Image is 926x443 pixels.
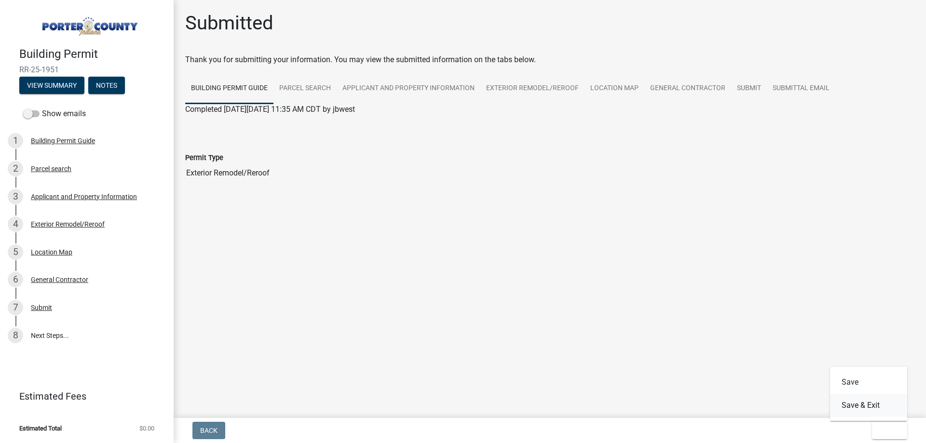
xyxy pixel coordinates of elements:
[31,304,52,311] div: Submit
[8,189,23,204] div: 3
[88,82,125,90] wm-modal-confirm: Notes
[19,47,166,61] h4: Building Permit
[19,65,154,74] span: RR-25-1951
[8,300,23,315] div: 7
[200,427,218,434] span: Back
[273,73,337,104] a: Parcel search
[185,73,273,104] a: Building Permit Guide
[830,371,907,394] button: Save
[139,425,154,431] span: $0.00
[767,73,835,104] a: Submittal Email
[872,422,907,439] button: Exit
[31,249,72,255] div: Location Map
[88,77,125,94] button: Notes
[31,221,105,228] div: Exterior Remodel/Reroof
[880,427,894,434] span: Exit
[8,272,23,287] div: 6
[8,328,23,343] div: 8
[337,73,480,104] a: Applicant and Property Information
[19,82,84,90] wm-modal-confirm: Summary
[8,387,158,406] a: Estimated Fees
[31,276,88,283] div: General Contractor
[8,216,23,232] div: 4
[19,425,62,431] span: Estimated Total
[185,12,273,35] h1: Submitted
[23,108,86,120] label: Show emails
[192,422,225,439] button: Back
[185,105,355,114] span: Completed [DATE][DATE] 11:35 AM CDT by jbwest
[31,193,137,200] div: Applicant and Property Information
[8,244,23,260] div: 5
[8,133,23,148] div: 1
[731,73,767,104] a: Submit
[19,77,84,94] button: View Summary
[585,73,644,104] a: Location Map
[480,73,585,104] a: Exterior Remodel/Reroof
[19,10,158,37] img: Porter County, Indiana
[830,367,907,421] div: Exit
[830,394,907,417] button: Save & Exit
[31,137,95,144] div: Building Permit Guide
[185,54,914,66] div: Thank you for submitting your information. You may view the submitted information on the tabs below.
[31,165,71,172] div: Parcel search
[8,161,23,176] div: 2
[644,73,731,104] a: General Contractor
[185,155,223,161] label: Permit Type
